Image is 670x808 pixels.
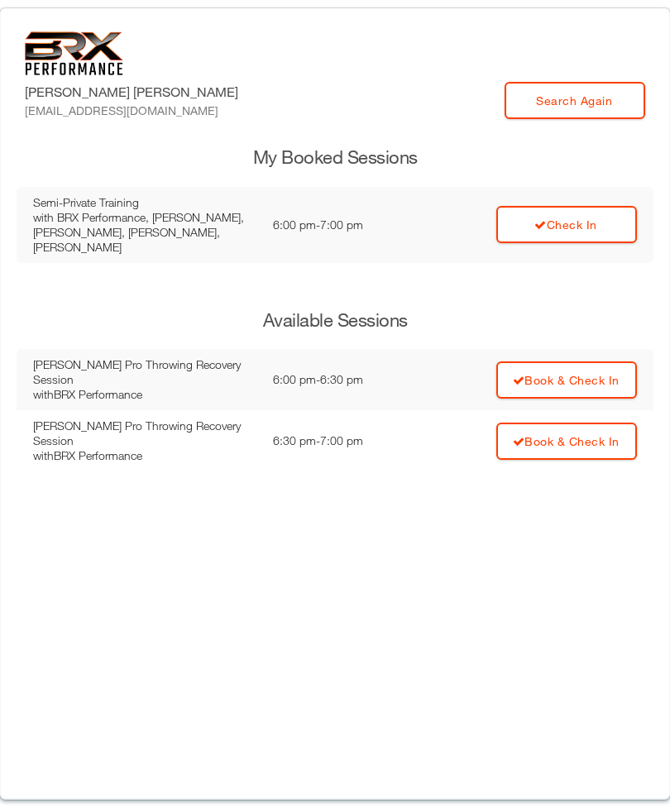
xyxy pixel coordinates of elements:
[25,31,123,75] img: 6f7da32581c89ca25d665dc3aae533e4f14fe3ef_original.svg
[265,410,417,471] td: 6:30 pm - 7:00 pm
[33,210,256,255] div: with BRX Performance, [PERSON_NAME], [PERSON_NAME], [PERSON_NAME], [PERSON_NAME]
[25,102,238,119] div: [EMAIL_ADDRESS][DOMAIN_NAME]
[33,195,256,210] div: Semi-Private Training
[33,418,256,448] div: [PERSON_NAME] Pro Throwing Recovery Session
[496,423,637,460] a: Book & Check In
[265,349,417,410] td: 6:00 pm - 6:30 pm
[505,82,645,119] a: Search Again
[17,308,653,333] h3: Available Sessions
[496,206,637,243] a: Check In
[33,448,256,463] div: with BRX Performance
[33,387,256,402] div: with BRX Performance
[17,145,653,170] h3: My Booked Sessions
[496,361,637,399] a: Book & Check In
[33,357,256,387] div: [PERSON_NAME] Pro Throwing Recovery Session
[265,187,417,263] td: 6:00 pm - 7:00 pm
[25,82,238,119] label: [PERSON_NAME] [PERSON_NAME]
